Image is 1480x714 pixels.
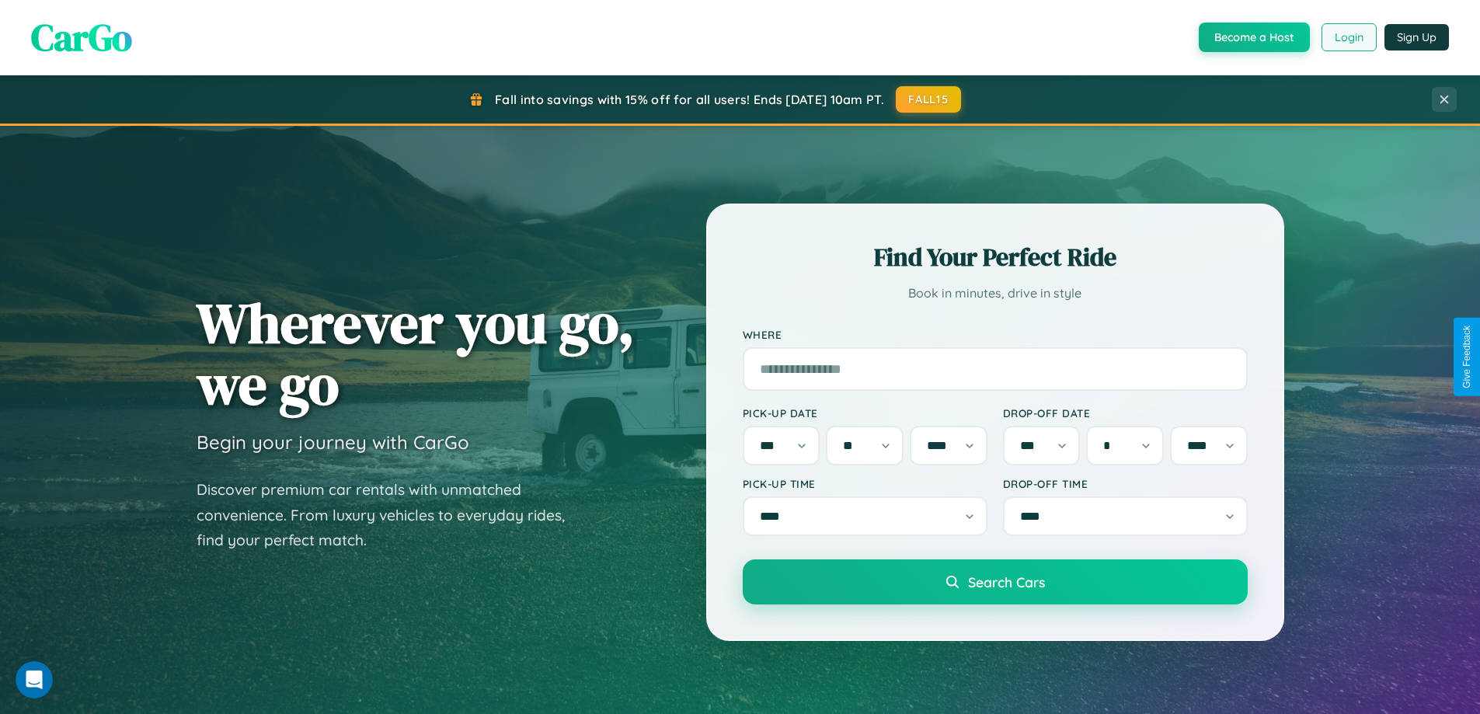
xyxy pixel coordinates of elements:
div: Give Feedback [1461,326,1472,388]
h3: Begin your journey with CarGo [197,430,469,454]
p: Discover premium car rentals with unmatched convenience. From luxury vehicles to everyday rides, ... [197,477,585,553]
span: Search Cars [968,573,1045,590]
label: Drop-off Date [1003,406,1248,420]
label: Where [743,328,1248,341]
label: Pick-up Date [743,406,987,420]
button: Search Cars [743,559,1248,604]
label: Drop-off Time [1003,477,1248,490]
h2: Find Your Perfect Ride [743,240,1248,274]
button: FALL15 [896,86,961,113]
button: Sign Up [1384,24,1449,51]
p: Book in minutes, drive in style [743,282,1248,305]
label: Pick-up Time [743,477,987,490]
h1: Wherever you go, we go [197,292,635,415]
span: Fall into savings with 15% off for all users! Ends [DATE] 10am PT. [495,92,884,107]
button: Become a Host [1199,23,1310,52]
iframe: Intercom live chat [16,661,53,698]
span: CarGo [31,12,132,63]
button: Login [1322,23,1377,51]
